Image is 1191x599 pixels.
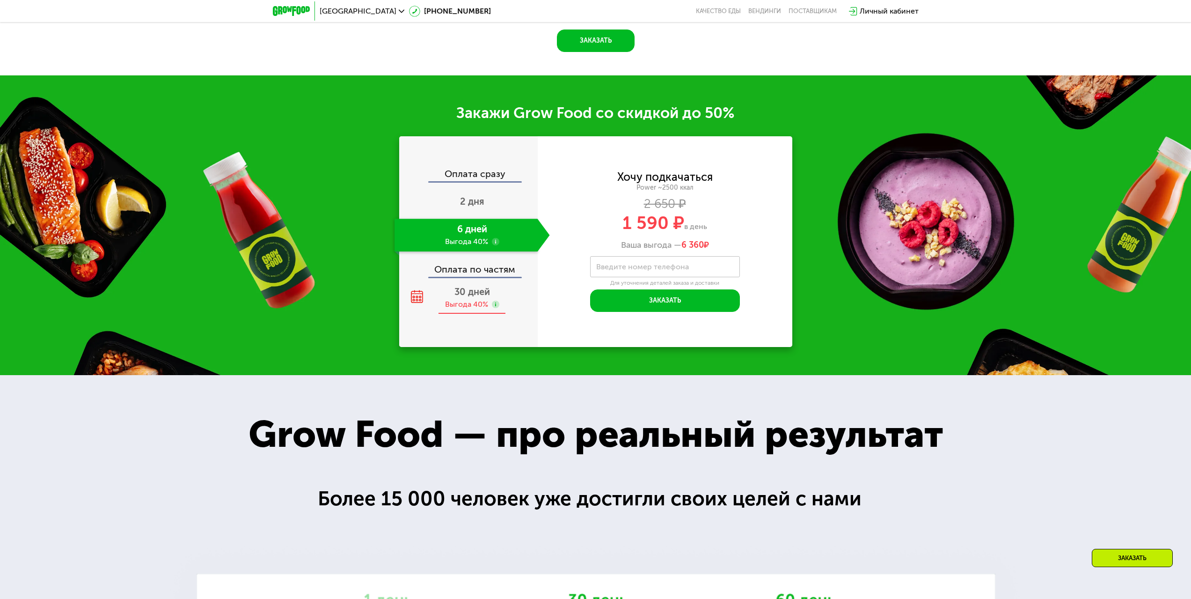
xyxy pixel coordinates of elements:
[445,299,488,310] div: Выгода 40%
[460,196,484,207] span: 2 дня
[681,240,709,251] span: ₽
[789,7,837,15] div: поставщикам
[617,172,713,182] div: Хочу подкачаться
[409,6,491,17] a: [PHONE_NUMBER]
[400,255,538,277] div: Оплата по частям
[1092,549,1173,567] div: Заказать
[557,30,635,52] button: Заказать
[454,286,490,297] span: 30 дней
[684,222,707,231] span: в день
[320,7,396,15] span: [GEOGRAPHIC_DATA]
[538,184,792,192] div: Power ~2500 ккал
[860,6,919,17] div: Личный кабинет
[590,289,740,312] button: Заказать
[590,280,740,287] div: Для уточнения деталей заказа и доставки
[400,169,538,181] div: Оплата сразу
[596,264,689,269] label: Введите номер телефона
[622,212,684,234] span: 1 590 ₽
[220,406,971,463] div: Grow Food — про реальный результат
[696,7,741,15] a: Качество еды
[681,240,704,250] span: 6 360
[538,240,792,251] div: Ваша выгода —
[318,483,874,514] div: Более 15 000 человек уже достигли своих целей с нами
[748,7,781,15] a: Вендинги
[538,199,792,209] div: 2 650 ₽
